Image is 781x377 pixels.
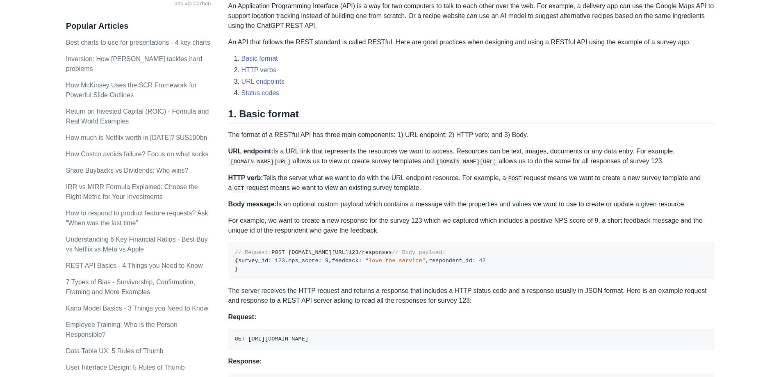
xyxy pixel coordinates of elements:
[392,249,446,256] span: // Body payload:
[66,364,185,371] a: User Interface Design: 5 Rules of Thumb
[66,262,203,269] a: REST API Basics - 4 Things you Need to Know
[241,78,285,85] a: URL endpoints
[506,174,524,183] code: POST
[479,258,485,264] span: 42
[285,258,288,264] span: ,
[228,174,263,181] strong: HTTP verb:
[66,236,208,253] a: Understanding 6 Key Financial Ratios - Best Buy vs Netflix vs Meta vs Apple
[472,258,476,264] span: :
[319,258,322,264] span: :
[235,258,238,264] span: {
[66,82,197,98] a: How McKinsey Uses the SCR Framework for Powerful Slide Outlines
[228,158,293,166] code: [DOMAIN_NAME][URL]
[66,108,209,125] a: Return on Invested Capital (ROIC) - Formula and Real World Examples
[232,184,246,192] code: GET
[235,249,486,272] code: POST [DOMAIN_NAME][URL] /responses survey_id nps_score feedback respondent_id
[228,216,715,235] p: For example, we want to create a new response for the survey 123 which we captured which includes...
[228,108,715,123] h2: 1. Basic format
[228,286,715,306] p: The server receives the HTTP request and returns a response that includes a HTTP status code and ...
[348,249,358,256] span: 123
[434,158,499,166] code: [DOMAIN_NAME][URL]
[235,266,238,272] span: }
[228,130,715,140] p: The format of a RESTful API has three main components: 1) URL endpoint; 2) HTTP verb; and 3) Body.
[228,173,715,193] p: Tells the server what we want to do with the URL endpoint resource. For example, a request means ...
[328,258,332,264] span: ,
[66,210,208,226] a: How to respond to product feature requests? Ask “When was the last time”
[275,258,285,264] span: 123
[235,336,308,342] code: GET [URL][DOMAIN_NAME]
[228,199,715,209] p: Is an optional custom payload which contains a message with the properties and values we want to ...
[66,321,178,338] a: Employee Training: Who is the Person Responsible?
[235,249,272,256] span: // Request:
[228,148,273,155] strong: URL endpoint:
[66,39,210,46] a: Best charts to use for presentations - 4 key charts
[241,55,278,62] a: Basic format
[228,146,715,166] p: Is a URL link that represents the resources we want to access. Resources can be text, images, doc...
[228,1,715,31] p: An Application Programming Interface (API) is a way for two computers to talk to each other over ...
[66,151,209,158] a: How Costco avoids failure? Focus on what sucks
[66,0,211,8] a: ads via Carbon
[66,347,164,354] a: Data Table UX: 5 Rules of Thumb
[228,37,715,47] p: An API that follows the REST standard is called RESTful. Here are good practices when designing a...
[241,89,280,96] a: Status codes
[228,201,277,208] strong: Body message:
[268,258,271,264] span: :
[66,134,207,141] a: How much is Netflix worth in [DATE]? $US100bn
[66,305,208,312] a: Kano Model Basics - 3 Things you Need to Know
[359,258,362,264] span: :
[66,167,189,174] a: Share Buybacks vs Dividends: Who wins?
[66,55,203,72] a: Inversion: How [PERSON_NAME] tackles hard problems
[365,258,426,264] span: "love the service"
[426,258,429,264] span: ,
[66,183,198,200] a: IRR vs MIRR Formula Explained: Choose the Right Metric for Your Investments
[66,21,211,31] h3: Popular Articles
[228,358,262,365] strong: Response:
[228,313,256,320] strong: Request:
[325,258,328,264] span: 9
[241,66,276,73] a: HTTP verbs
[66,279,195,295] a: 7 Types of Bias - Survivorship, Confirmation, Framing and More Examples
